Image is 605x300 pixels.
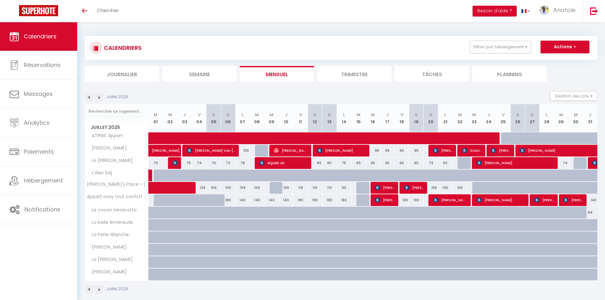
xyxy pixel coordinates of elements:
div: 60 [438,157,453,169]
span: [PERSON_NAME] [375,182,394,194]
div: 100 [409,194,424,206]
th: 19 [409,104,424,132]
img: logout [590,7,598,15]
div: 180 [293,194,308,206]
div: 65 [395,157,409,169]
abbr: L [444,112,446,118]
abbr: M [472,112,476,118]
abbr: J [285,112,287,118]
div: 180 [337,194,351,206]
div: 73 [424,157,438,169]
th: 17 [380,104,395,132]
span: Juillet 2025 [85,123,148,132]
span: La belle émeraude [86,219,135,226]
div: 78 [235,157,250,169]
li: Semaine [162,66,237,82]
li: Trimestre [317,66,392,82]
div: 105 [424,182,438,194]
div: 65 [380,157,395,169]
span: Appart cosy tout confort Metro 11 avec parking [86,194,150,199]
div: 140 [235,194,250,206]
span: [PERSON_NAME] [86,269,128,276]
abbr: L [242,112,244,118]
abbr: M [168,112,172,118]
div: 65 [351,157,366,169]
th: 25 [496,104,511,132]
th: 31 [583,104,597,132]
div: 180 [322,194,337,206]
span: [PERSON_NAME] [563,194,583,206]
button: Gestion des prix [550,91,597,101]
p: Juillet 2025 [106,94,128,100]
th: 20 [424,104,438,132]
span: [PERSON_NAME] [86,244,128,251]
th: 28 [540,104,554,132]
span: Réservations [24,61,61,69]
span: [PERSON_NAME] [375,194,394,206]
abbr: L [546,112,548,118]
div: 119 [322,182,337,194]
div: 140 [583,194,597,206]
button: Actions [541,41,589,53]
abbr: V [299,112,302,118]
span: La Perle-Blanche [86,231,131,238]
th: 26 [510,104,525,132]
abbr: M [270,112,273,118]
span: [PERSON_NAME] [317,144,366,157]
div: 140 [279,194,293,206]
th: 14 [337,104,351,132]
abbr: J [589,112,591,118]
span: [PERSON_NAME] [477,157,555,169]
th: 27 [525,104,540,132]
div: 140 [264,194,279,206]
div: 74 [554,157,568,169]
div: 80 [322,157,337,169]
div: 65 [366,157,380,169]
abbr: L [343,112,345,118]
th: 04 [192,104,206,132]
abbr: J [386,112,389,118]
span: Calendriers [24,32,57,40]
th: 02 [163,104,178,132]
div: 95 [409,145,424,157]
div: 80 [308,157,322,169]
span: Analytics [24,119,50,127]
span: [PERSON_NAME] [491,144,510,157]
abbr: M [357,112,360,118]
th: 11 [293,104,308,132]
abbr: V [198,112,201,118]
th: 18 [395,104,409,132]
span: Le cocon terracotta [86,207,138,214]
span: Messages [24,90,53,98]
div: 180 [221,194,235,206]
span: Le [PERSON_NAME] [86,256,134,263]
th: 16 [366,104,380,132]
th: 01 [149,104,163,132]
div: 100 [395,194,409,206]
abbr: S [516,112,519,118]
div: 140 [250,194,265,206]
div: 119 [293,182,308,194]
span: [PERSON_NAME] [433,144,453,157]
div: 95 [395,145,409,157]
abbr: M [559,112,563,118]
abbr: D [429,112,433,118]
div: 75 [337,157,351,169]
div: 109 [235,182,250,194]
span: Chercher [97,7,119,14]
abbr: J [487,112,490,118]
div: 109 [221,182,235,194]
span: [PERSON_NAME] [274,144,308,157]
div: 159 [206,182,221,194]
span: [PERSON_NAME] [433,194,467,206]
span: elgabli ali [259,157,308,169]
span: [PERSON_NAME] [172,157,177,169]
li: Journalier [85,66,159,82]
span: Staniczek [PERSON_NAME] [462,144,481,157]
div: 95 [380,145,395,157]
abbr: D [531,112,534,118]
li: Planning [472,66,547,82]
div: 105 [438,182,453,194]
div: 119 [308,182,322,194]
div: 100 [235,145,250,157]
